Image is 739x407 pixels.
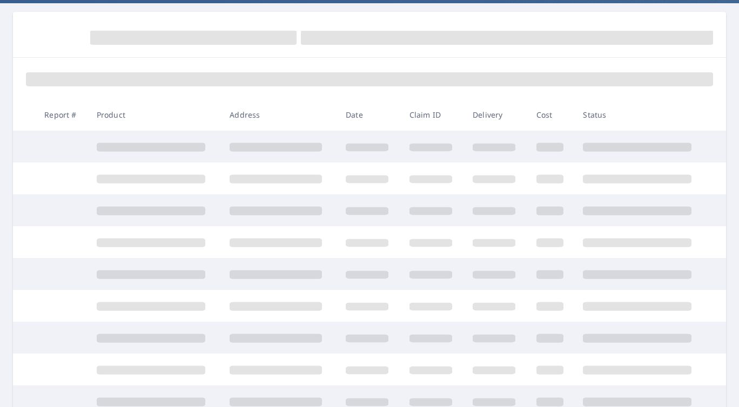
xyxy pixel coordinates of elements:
th: Cost [528,99,575,131]
th: Delivery [464,99,528,131]
th: Status [574,99,708,131]
th: Report # [36,99,88,131]
th: Product [88,99,221,131]
th: Address [221,99,337,131]
th: Date [337,99,401,131]
th: Claim ID [401,99,465,131]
